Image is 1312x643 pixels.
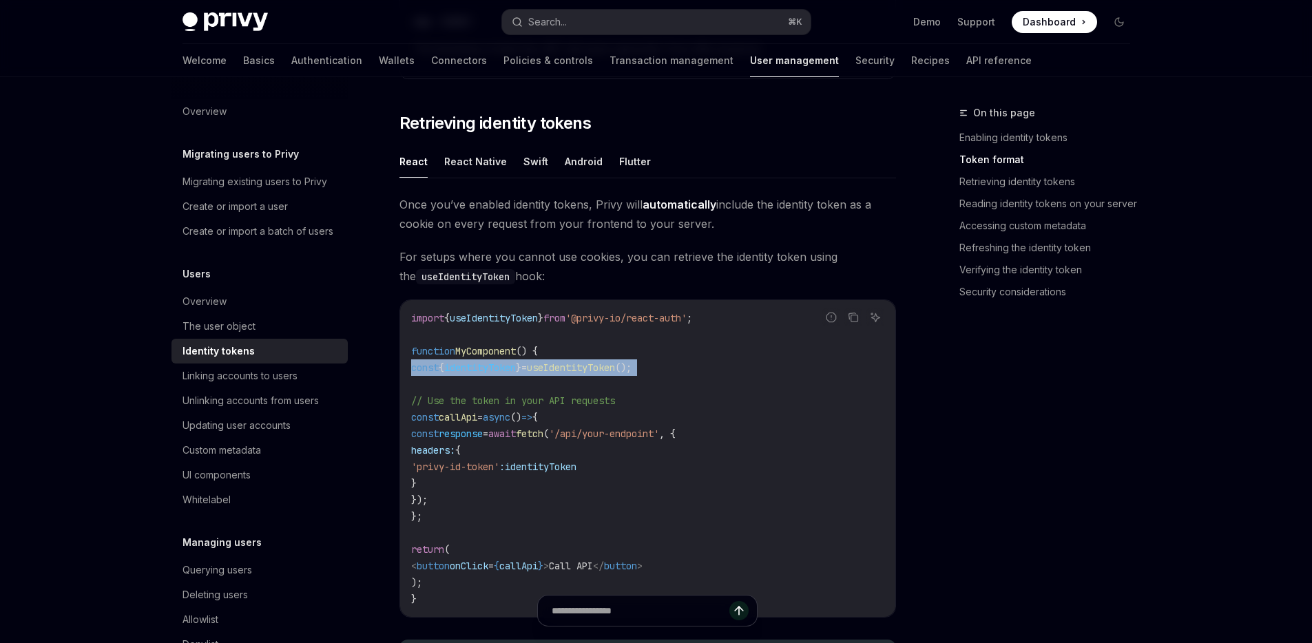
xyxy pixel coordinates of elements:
div: Identity tokens [183,343,255,359]
div: Overview [183,293,227,310]
span: button [604,560,637,572]
span: , { [659,428,676,440]
span: Once you’ve enabled identity tokens, Privy will include the identity token as a cookie on every r... [399,195,896,233]
span: Retrieving identity tokens [399,112,591,134]
a: Allowlist [171,607,348,632]
code: useIdentityToken [416,269,515,284]
a: Policies & controls [503,44,593,77]
button: Copy the contents from the code block [844,308,862,326]
span: response [439,428,483,440]
span: ); [411,576,422,589]
span: from [543,312,565,324]
button: React [399,145,428,178]
button: Send message [729,601,749,620]
a: The user object [171,314,348,339]
span: </ [593,560,604,572]
button: Flutter [619,145,651,178]
button: Toggle dark mode [1108,11,1130,33]
button: Swift [523,145,548,178]
span: const [411,428,439,440]
span: } [538,312,543,324]
span: Call API [549,560,593,572]
div: Linking accounts to users [183,368,298,384]
span: { [532,411,538,423]
span: useIdentityToken [450,312,538,324]
a: Basics [243,44,275,77]
span: () { [516,345,538,357]
span: { [439,361,444,374]
a: Updating user accounts [171,413,348,438]
a: Authentication [291,44,362,77]
span: }); [411,494,428,506]
a: Security considerations [959,281,1141,303]
h5: Users [183,266,211,282]
a: Create or import a batch of users [171,219,348,244]
a: Recipes [911,44,950,77]
span: => [521,411,532,423]
a: Transaction management [610,44,733,77]
span: MyComponent [455,345,516,357]
a: Refreshing the identity token [959,237,1141,259]
a: Wallets [379,44,415,77]
span: 'privy-id-token' [411,461,499,473]
span: : [499,461,505,473]
a: UI components [171,463,348,487]
div: Custom metadata [183,442,261,458]
span: { [494,560,499,572]
span: async [483,411,510,423]
span: headers: [411,444,455,456]
a: Querying users [171,558,348,582]
span: callApi [439,411,477,423]
span: > [543,560,549,572]
span: }; [411,510,422,523]
a: User management [750,44,839,77]
span: { [455,444,461,456]
span: return [411,543,444,556]
div: Unlinking accounts from users [183,392,319,409]
span: = [483,428,488,440]
span: fetch [516,428,543,440]
span: function [411,345,455,357]
button: Ask AI [866,308,884,326]
a: Dashboard [1012,11,1097,33]
a: Retrieving identity tokens [959,171,1141,193]
a: Overview [171,289,348,314]
div: Migrating existing users to Privy [183,173,327,190]
span: '/api/your-endpoint' [549,428,659,440]
span: On this page [973,105,1035,121]
img: dark logo [183,12,268,32]
div: UI components [183,467,251,483]
span: ( [444,543,450,556]
a: Security [855,44,895,77]
button: Report incorrect code [822,308,840,326]
span: (); [615,361,632,374]
span: < [411,560,417,572]
button: Android [565,145,603,178]
a: Verifying the identity token [959,259,1141,281]
button: React Native [444,145,507,178]
a: Unlinking accounts from users [171,388,348,413]
span: } [516,361,521,374]
a: Whitelabel [171,487,348,512]
span: = [477,411,483,423]
a: Welcome [183,44,227,77]
div: Updating user accounts [183,417,291,434]
div: Allowlist [183,611,218,628]
span: } [411,477,417,489]
div: Search... [528,14,567,30]
div: Querying users [183,562,252,578]
a: Create or import a user [171,194,348,219]
span: Dashboard [1023,15,1076,29]
a: Enabling identity tokens [959,127,1141,149]
h5: Migrating users to Privy [183,146,299,162]
span: import [411,312,444,324]
span: > [637,560,643,572]
a: Reading identity tokens on your server [959,193,1141,215]
span: ( [543,428,549,440]
span: callApi [499,560,538,572]
a: Migrating existing users to Privy [171,169,348,194]
span: useIdentityToken [527,361,615,374]
h5: Managing users [183,534,262,551]
div: Deleting users [183,587,248,603]
span: await [488,428,516,440]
